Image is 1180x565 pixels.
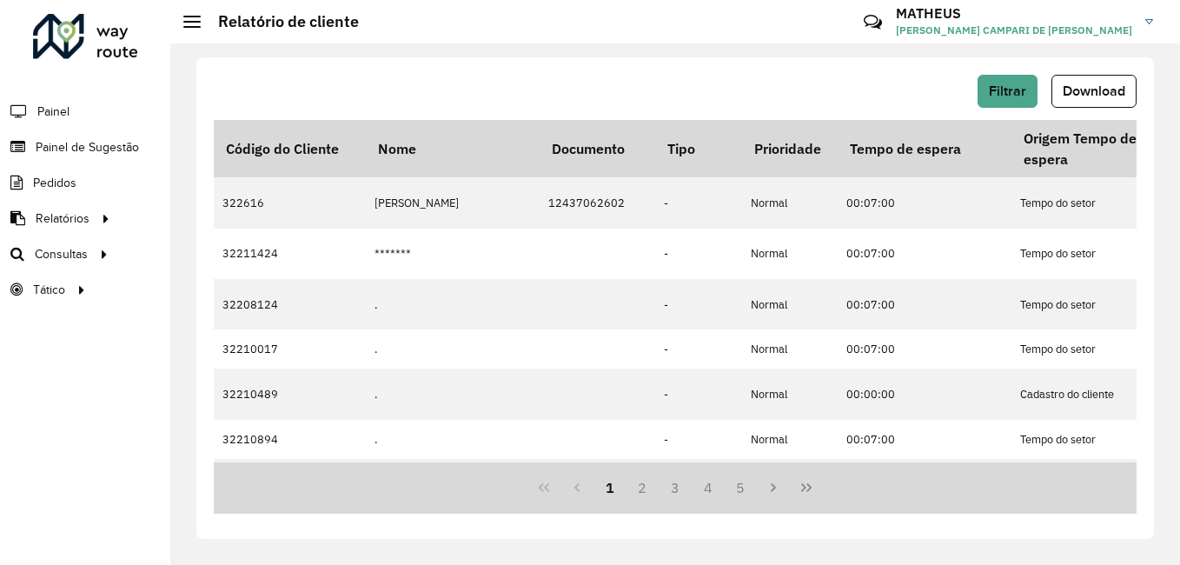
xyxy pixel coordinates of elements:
[366,120,540,177] th: Nome
[790,471,823,504] button: Last Page
[742,120,838,177] th: Prioridade
[838,459,1011,509] td: 00:07:00
[201,12,359,31] h2: Relatório de cliente
[838,120,1011,177] th: Tempo de espera
[214,329,366,369] td: 32210017
[742,279,838,329] td: Normal
[742,177,838,228] td: Normal
[593,471,626,504] button: 1
[838,420,1011,459] td: 00:07:00
[989,83,1026,98] span: Filtrar
[366,369,540,419] td: .
[838,329,1011,369] td: 00:07:00
[214,120,366,177] th: Código do Cliente
[366,279,540,329] td: .
[838,369,1011,419] td: 00:00:00
[214,279,366,329] td: 32208124
[1063,83,1125,98] span: Download
[838,279,1011,329] td: 00:07:00
[36,138,139,156] span: Painel de Sugestão
[655,229,742,279] td: -
[896,5,1132,22] h3: MATHEUS
[692,471,725,504] button: 4
[742,369,838,419] td: Normal
[655,420,742,459] td: -
[626,471,659,504] button: 2
[214,369,366,419] td: 32210489
[655,459,742,509] td: -
[854,3,892,41] a: Contato Rápido
[214,459,366,509] td: 32211068
[725,471,758,504] button: 5
[214,229,366,279] td: 32211424
[36,209,89,228] span: Relatórios
[1051,75,1137,108] button: Download
[896,23,1132,38] span: [PERSON_NAME] CAMPARI DE [PERSON_NAME]
[659,471,692,504] button: 3
[366,329,540,369] td: .
[214,177,366,228] td: 322616
[366,420,540,459] td: .
[742,459,838,509] td: Normal
[742,329,838,369] td: Normal
[540,177,655,228] td: 12437062602
[37,103,70,121] span: Painel
[742,229,838,279] td: Normal
[366,459,540,509] td: .
[214,420,366,459] td: 32210894
[655,279,742,329] td: -
[757,471,790,504] button: Next Page
[33,174,76,192] span: Pedidos
[366,177,540,228] td: [PERSON_NAME]
[838,229,1011,279] td: 00:07:00
[978,75,1037,108] button: Filtrar
[838,177,1011,228] td: 00:07:00
[655,177,742,228] td: -
[655,369,742,419] td: -
[742,420,838,459] td: Normal
[33,281,65,299] span: Tático
[35,245,88,263] span: Consultas
[655,329,742,369] td: -
[655,120,742,177] th: Tipo
[540,120,655,177] th: Documento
